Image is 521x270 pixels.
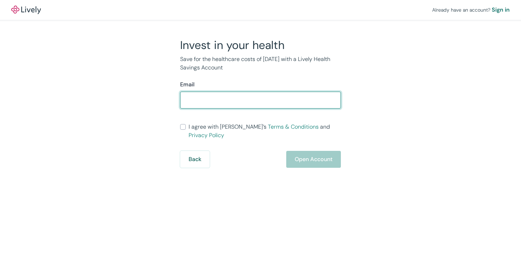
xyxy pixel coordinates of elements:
[11,6,41,14] img: Lively
[180,55,341,72] p: Save for the healthcare costs of [DATE] with a Lively Health Savings Account
[180,38,341,52] h2: Invest in your health
[189,131,224,139] a: Privacy Policy
[268,123,319,130] a: Terms & Conditions
[11,6,41,14] a: LivelyLively
[180,151,210,168] button: Back
[492,6,510,14] a: Sign in
[189,123,341,140] span: I agree with [PERSON_NAME]’s and
[180,80,195,89] label: Email
[432,6,510,14] div: Already have an account?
